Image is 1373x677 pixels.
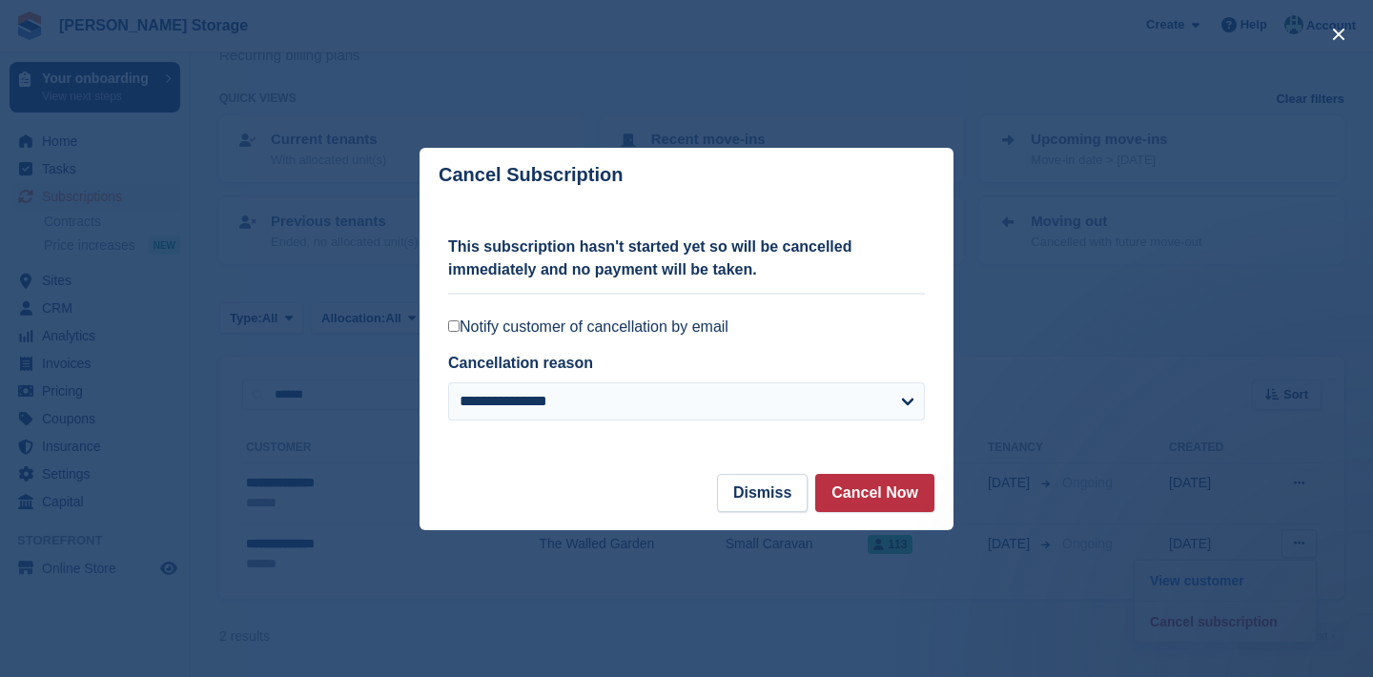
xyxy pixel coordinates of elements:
[448,236,925,281] p: This subscription hasn't started yet so will be cancelled immediately and no payment will be taken.
[448,320,460,332] input: Notify customer of cancellation by email
[448,318,925,337] label: Notify customer of cancellation by email
[717,474,808,512] button: Dismiss
[439,164,623,186] p: Cancel Subscription
[448,355,593,371] label: Cancellation reason
[1323,19,1354,50] button: close
[815,474,934,512] button: Cancel Now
